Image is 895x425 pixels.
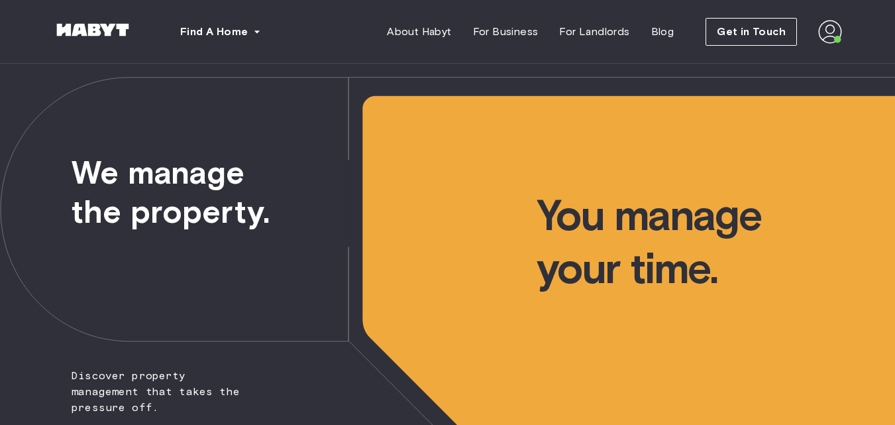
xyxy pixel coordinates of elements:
span: For Landlords [559,24,629,40]
span: About Habyt [387,24,451,40]
img: Habyt [53,23,132,36]
span: Find A Home [180,24,248,40]
span: You manage your time. [537,64,895,295]
button: Find A Home [170,19,272,45]
button: Get in Touch [706,18,797,46]
a: About Habyt [376,19,462,45]
a: Blog [641,19,685,45]
span: Blog [651,24,674,40]
img: avatar [818,20,842,44]
a: For Business [462,19,549,45]
span: Get in Touch [717,24,786,40]
a: For Landlords [549,19,640,45]
span: For Business [473,24,539,40]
